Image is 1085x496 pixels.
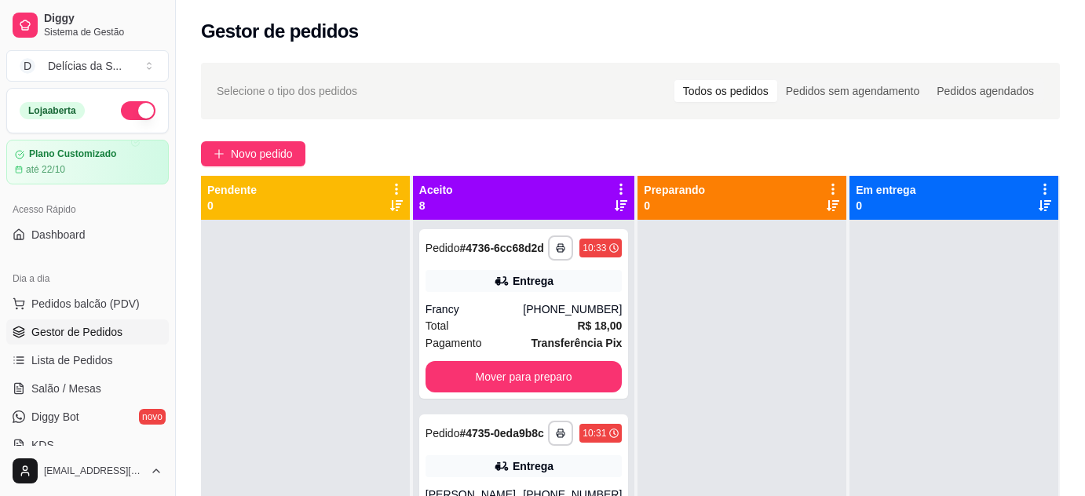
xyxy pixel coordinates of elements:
[31,437,54,453] span: KDS
[207,198,257,213] p: 0
[513,458,553,474] div: Entrega
[31,409,79,425] span: Diggy Bot
[644,182,705,198] p: Preparando
[31,381,101,396] span: Salão / Mesas
[583,427,606,439] div: 10:31
[29,148,116,160] article: Plano Customizado
[217,82,357,100] span: Selecione o tipo dos pedidos
[6,319,169,345] a: Gestor de Pedidos
[644,198,705,213] p: 0
[6,376,169,401] a: Salão / Mesas
[31,296,140,312] span: Pedidos balcão (PDV)
[426,427,460,439] span: Pedido
[6,50,169,82] button: Select a team
[6,222,169,247] a: Dashboard
[48,58,122,74] div: Delícias da S ...
[419,198,453,213] p: 8
[856,182,915,198] p: Em entrega
[6,140,169,184] a: Plano Customizadoaté 22/10
[426,317,449,334] span: Total
[6,6,169,44] a: DiggySistema de Gestão
[121,101,155,120] button: Alterar Status
[523,301,622,317] div: [PHONE_NUMBER]
[201,19,359,44] h2: Gestor de pedidos
[459,242,543,254] strong: # 4736-6cc68d2d
[426,301,523,317] div: Francy
[6,197,169,222] div: Acesso Rápido
[6,348,169,373] a: Lista de Pedidos
[20,58,35,74] span: D
[928,80,1043,102] div: Pedidos agendados
[6,432,169,458] a: KDS
[856,198,915,213] p: 0
[231,145,293,162] span: Novo pedido
[201,141,305,166] button: Novo pedido
[44,12,163,26] span: Diggy
[777,80,928,102] div: Pedidos sem agendamento
[207,182,257,198] p: Pendente
[6,291,169,316] button: Pedidos balcão (PDV)
[31,352,113,368] span: Lista de Pedidos
[674,80,777,102] div: Todos os pedidos
[20,102,85,119] div: Loja aberta
[459,427,543,439] strong: # 4735-0eda9b8c
[31,227,86,243] span: Dashboard
[214,148,225,159] span: plus
[6,404,169,429] a: Diggy Botnovo
[578,319,623,332] strong: R$ 18,00
[26,163,65,176] article: até 22/10
[583,242,606,254] div: 10:33
[44,465,144,477] span: [EMAIL_ADDRESS][DOMAIN_NAME]
[44,26,163,38] span: Sistema de Gestão
[531,337,622,349] strong: Transferência Pix
[6,266,169,291] div: Dia a dia
[31,324,122,340] span: Gestor de Pedidos
[419,182,453,198] p: Aceito
[426,334,482,352] span: Pagamento
[513,273,553,289] div: Entrega
[426,242,460,254] span: Pedido
[6,452,169,490] button: [EMAIL_ADDRESS][DOMAIN_NAME]
[426,361,622,392] button: Mover para preparo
